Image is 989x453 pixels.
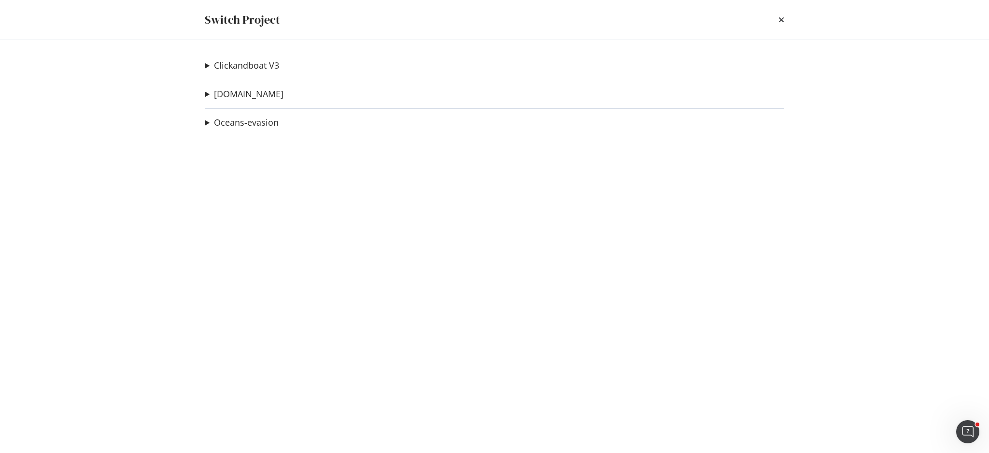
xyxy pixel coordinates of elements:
[205,88,283,101] summary: [DOMAIN_NAME]
[956,420,979,443] iframe: Intercom live chat
[205,12,280,28] div: Switch Project
[214,89,283,99] a: [DOMAIN_NAME]
[214,117,279,128] a: Oceans-evasion
[778,12,784,28] div: times
[205,117,279,129] summary: Oceans-evasion
[205,59,279,72] summary: Clickandboat V3
[214,60,279,71] a: Clickandboat V3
